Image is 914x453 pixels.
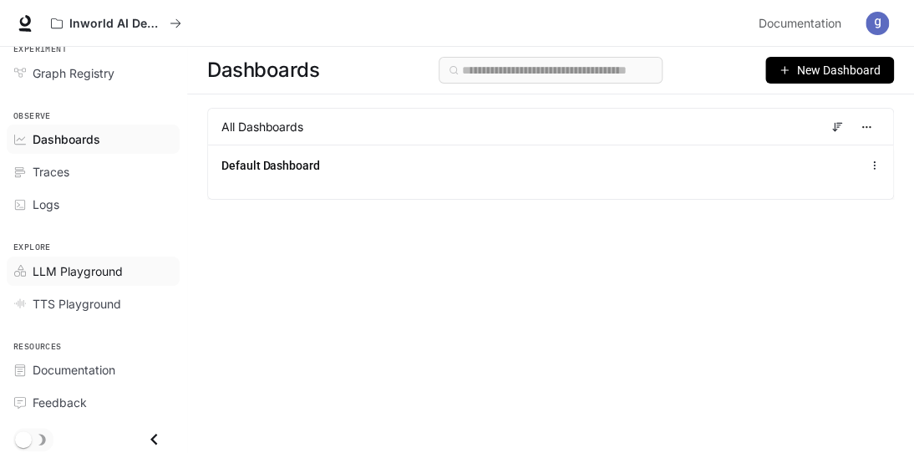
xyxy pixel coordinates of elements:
span: Traces [33,163,69,181]
a: Documentation [752,7,854,40]
span: Dashboards [33,130,100,148]
span: Logs [33,196,59,213]
span: Graph Registry [33,64,114,82]
button: All workspaces [43,7,189,40]
span: LLM Playground [33,262,123,280]
button: New Dashboard [765,57,894,84]
a: Dashboards [7,125,180,154]
a: LLM Playground [7,257,180,286]
a: Traces [7,157,180,186]
button: User avatar [861,7,894,40]
span: Documentation [759,13,841,34]
span: Feedback [33,394,87,411]
span: New Dashboard [797,61,881,79]
span: All Dashboards [221,119,303,135]
span: TTS Playground [33,295,121,313]
span: Dark mode toggle [15,430,32,448]
a: Feedback [7,388,180,417]
p: Inworld AI Demos [69,17,163,31]
a: TTS Playground [7,289,180,318]
a: Default Dashboard [221,157,320,174]
a: Documentation [7,355,180,384]
span: Dashboards [207,53,319,87]
a: Logs [7,190,180,219]
img: User avatar [866,12,889,35]
span: Documentation [33,361,115,379]
a: Graph Registry [7,59,180,88]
